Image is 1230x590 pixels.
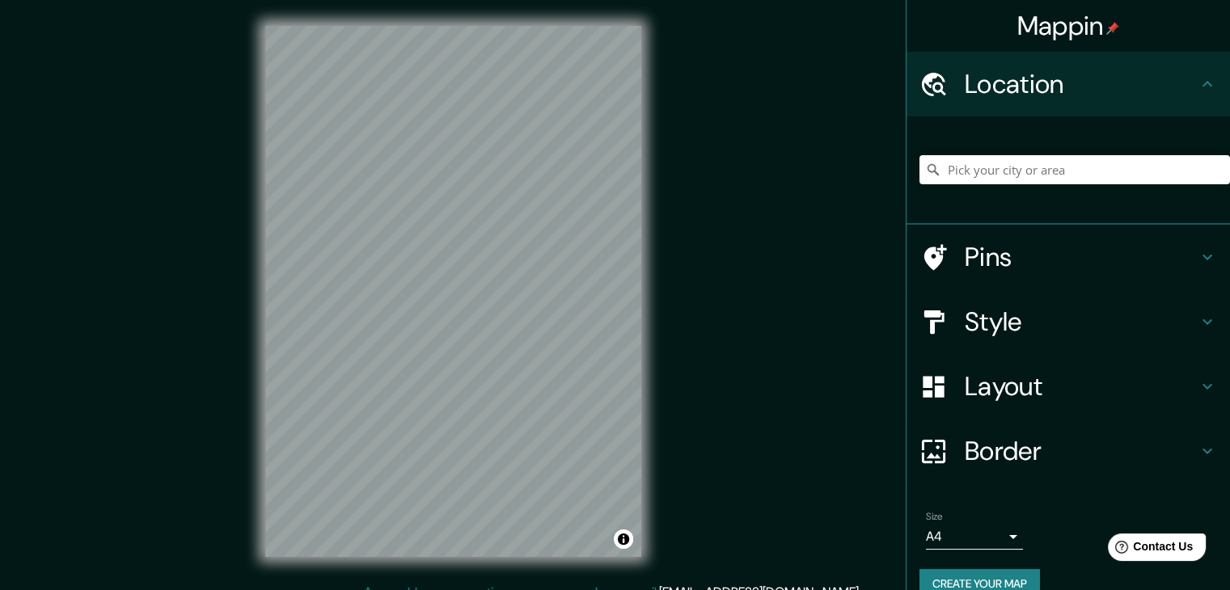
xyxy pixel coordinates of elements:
h4: Location [965,68,1198,100]
img: pin-icon.png [1106,22,1119,35]
h4: Pins [965,241,1198,273]
div: Pins [907,225,1230,289]
h4: Mappin [1017,10,1120,42]
h4: Style [965,306,1198,338]
input: Pick your city or area [919,155,1230,184]
div: A4 [926,524,1023,550]
div: Border [907,419,1230,483]
h4: Layout [965,370,1198,402]
iframe: Help widget launcher [1086,527,1212,572]
button: Toggle attribution [614,529,633,549]
div: Style [907,289,1230,354]
div: Layout [907,354,1230,419]
div: Location [907,52,1230,116]
canvas: Map [265,26,641,557]
label: Size [926,510,943,524]
h4: Border [965,435,1198,467]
